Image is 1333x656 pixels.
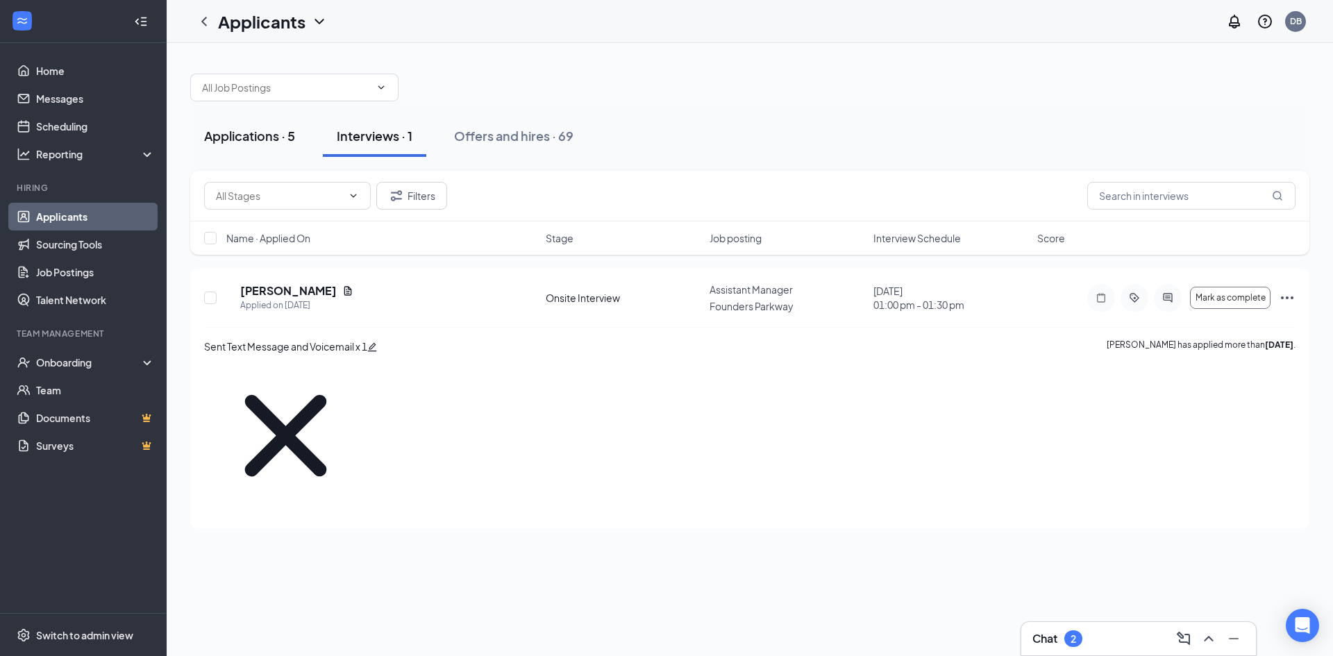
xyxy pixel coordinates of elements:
span: Sent Text Message and Voicemail x 1 [204,340,367,353]
span: Stage [546,231,573,245]
span: Score [1037,231,1065,245]
div: Open Intercom Messenger [1286,609,1319,642]
input: All Stages [216,188,342,203]
a: Applicants [36,203,155,230]
svg: ChevronDown [311,13,328,30]
b: [DATE] [1265,339,1293,350]
div: Switch to admin view [36,628,133,642]
div: Hiring [17,182,152,194]
svg: ChevronLeft [196,13,212,30]
span: Interview Schedule [873,231,961,245]
a: DocumentsCrown [36,404,155,432]
svg: Ellipses [1279,289,1296,306]
button: ChevronUp [1198,628,1220,650]
div: Team Management [17,328,152,339]
svg: UserCheck [17,355,31,369]
svg: ChevronDown [348,190,359,201]
svg: ActiveChat [1159,292,1176,303]
a: Job Postings [36,258,155,286]
p: Founders Parkway [710,299,865,313]
a: Home [36,57,155,85]
input: Search in interviews [1087,182,1296,210]
input: All Job Postings [202,80,370,95]
div: DB [1290,15,1302,27]
svg: Filter [388,187,405,204]
svg: Minimize [1225,630,1242,647]
span: Job posting [710,231,762,245]
h5: [PERSON_NAME] [240,283,337,298]
svg: Document [342,285,353,296]
div: Applications · 5 [204,127,295,144]
svg: ActiveTag [1126,292,1143,303]
h1: Applicants [218,10,305,33]
div: 2 [1071,633,1076,645]
div: Applied on [DATE] [240,298,353,312]
div: Interviews · 1 [337,127,412,144]
svg: ComposeMessage [1175,630,1192,647]
a: Sourcing Tools [36,230,155,258]
svg: Notifications [1226,13,1243,30]
div: Reporting [36,147,156,161]
span: Assistant Manager [710,283,793,296]
button: Minimize [1223,628,1245,650]
div: Offers and hires · 69 [454,127,573,144]
svg: Settings [17,628,31,642]
span: edit [367,342,377,352]
svg: Cross [204,354,367,517]
svg: MagnifyingGlass [1272,190,1283,201]
div: Onboarding [36,355,143,369]
h3: Chat [1032,631,1057,646]
p: [PERSON_NAME] has applied more than . [1107,339,1296,517]
button: ComposeMessage [1173,628,1195,650]
div: [DATE] [873,284,1029,312]
svg: ChevronUp [1200,630,1217,647]
svg: QuestionInfo [1257,13,1273,30]
svg: ChevronDown [376,82,387,93]
a: SurveysCrown [36,432,155,460]
svg: Collapse [134,15,148,28]
button: Filter Filters [376,182,447,210]
div: Onsite Interview [546,291,701,305]
button: Mark as complete [1190,287,1271,309]
span: Mark as complete [1196,293,1266,303]
svg: WorkstreamLogo [15,14,29,28]
span: 01:00 pm - 01:30 pm [873,298,1029,312]
a: Scheduling [36,112,155,140]
span: Name · Applied On [226,231,310,245]
a: Team [36,376,155,404]
svg: Note [1093,292,1109,303]
a: Talent Network [36,286,155,314]
a: Messages [36,85,155,112]
svg: Analysis [17,147,31,161]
